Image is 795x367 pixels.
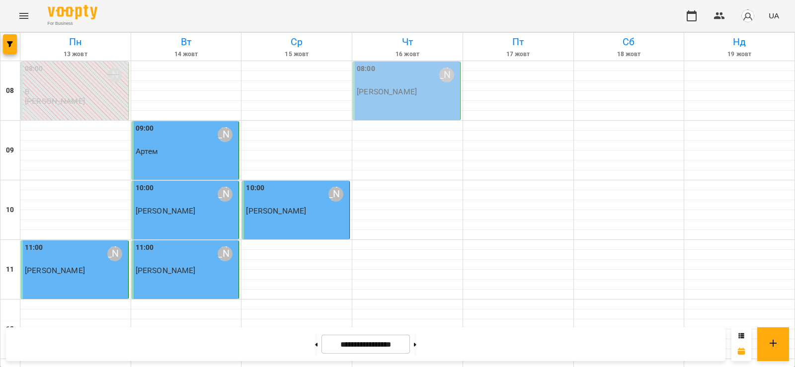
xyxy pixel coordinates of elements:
[575,34,683,50] h6: Сб
[769,10,779,21] span: UA
[12,4,36,28] button: Menu
[136,147,159,156] span: Артем
[107,68,122,82] div: Константин
[133,50,240,59] h6: 14 жовт
[465,50,572,59] h6: 17 жовт
[48,5,97,19] img: Voopty Logo
[136,206,196,216] span: [PERSON_NAME]
[686,50,793,59] h6: 19 жовт
[218,246,233,261] div: Константин
[328,187,343,202] div: Константин
[25,242,43,253] label: 11:00
[765,6,783,25] button: UA
[25,266,85,275] span: [PERSON_NAME]
[575,50,683,59] h6: 18 жовт
[48,20,97,27] span: For Business
[439,68,454,82] div: Константин
[218,187,233,202] div: Константин
[136,183,154,194] label: 10:00
[686,34,793,50] h6: Нд
[357,87,417,96] p: [PERSON_NAME]
[136,123,154,134] label: 09:00
[22,34,129,50] h6: Пн
[246,183,264,194] label: 10:00
[25,97,85,105] p: [PERSON_NAME]
[25,64,43,74] label: 08:00
[6,85,14,96] h6: 08
[357,64,375,74] label: 08:00
[243,34,350,50] h6: Ср
[22,50,129,59] h6: 13 жовт
[243,50,350,59] h6: 15 жовт
[136,242,154,253] label: 11:00
[6,205,14,216] h6: 10
[6,264,14,275] h6: 11
[136,266,196,275] span: [PERSON_NAME]
[133,34,240,50] h6: Вт
[107,246,122,261] div: Константин
[354,34,461,50] h6: Чт
[354,50,461,59] h6: 16 жовт
[246,206,306,216] span: [PERSON_NAME]
[218,127,233,142] div: Константин
[741,9,755,23] img: avatar_s.png
[6,145,14,156] h6: 09
[25,87,126,96] p: 0
[465,34,572,50] h6: Пт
